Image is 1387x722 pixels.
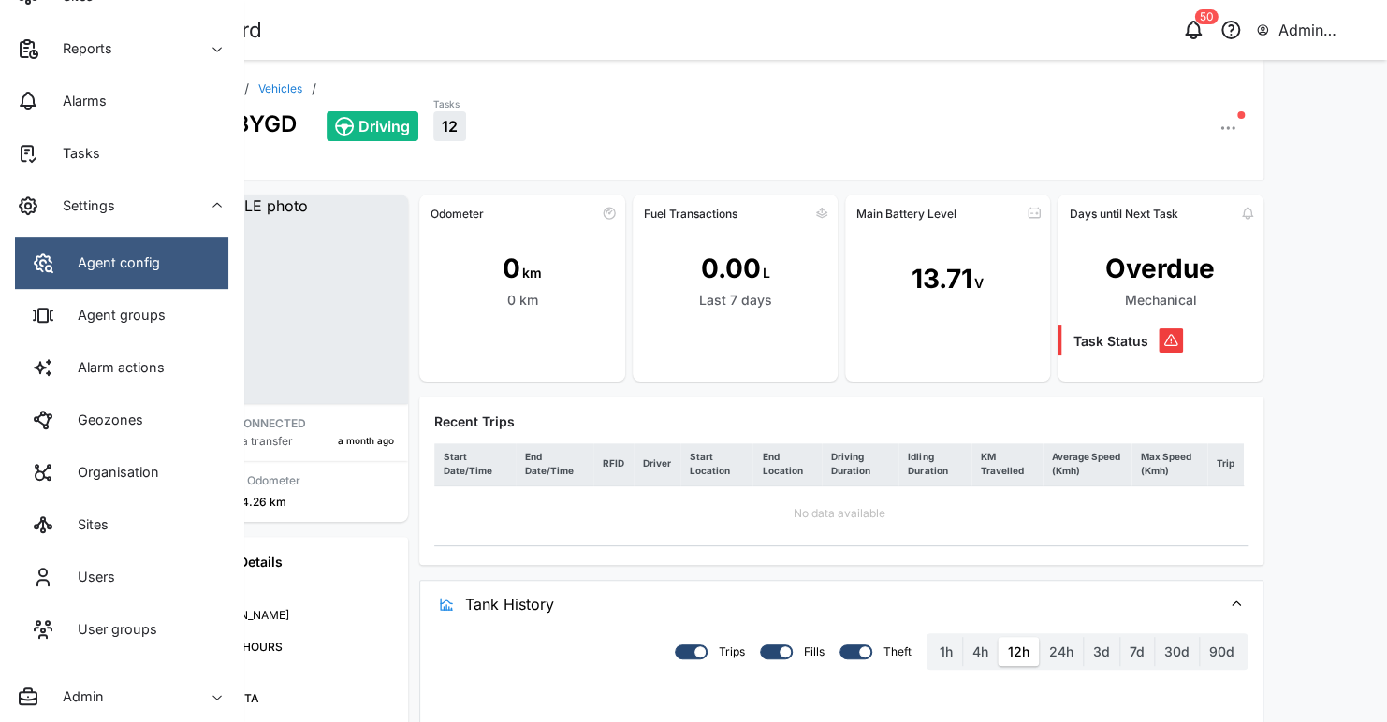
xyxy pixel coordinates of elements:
[794,505,885,523] div: No data available
[1255,17,1372,43] button: Admin Zaerald Lungos
[216,415,306,433] div: DISCONNECTED
[199,433,293,451] div: Last data transfer
[872,644,912,659] label: Theft
[1058,331,1263,352] a: Task Status
[49,38,112,59] div: Reports
[64,253,160,273] div: Agent config
[762,263,769,283] div: L
[634,443,680,486] th: Driver
[516,443,593,486] th: End Date/Time
[312,82,316,95] div: /
[64,410,143,430] div: Geozones
[1040,637,1083,667] label: 24h
[974,273,984,294] div: V
[64,619,157,640] div: User groups
[898,443,971,486] th: Idling Duration
[1195,9,1219,24] div: 50
[420,581,1263,628] button: Tank History
[244,82,249,95] div: /
[183,195,408,404] img: VEHICLE photo
[49,143,100,164] div: Tasks
[1131,443,1207,486] th: Max Speed (Kmh)
[206,95,297,141] div: 058YGD
[1069,207,1177,221] div: Days until Next Task
[1105,249,1215,289] div: Overdue
[680,443,753,486] th: Start Location
[218,472,300,490] div: Total Odometer
[1084,637,1119,667] label: 3d
[49,195,115,216] div: Settings
[49,686,104,707] div: Admin
[358,118,410,135] span: Driving
[198,587,393,605] div: DRIVER
[64,514,109,535] div: Sites
[593,443,634,486] th: RFID
[198,607,393,625] div: [PERSON_NAME]
[434,412,1248,432] div: Recent Trips
[338,434,394,449] div: a month ago
[1155,637,1199,667] label: 30d
[1278,19,1371,42] div: Admin Zaerald Lungos
[971,443,1043,486] th: KM Travelled
[198,690,393,708] div: TESTMETA
[522,263,542,283] div: km
[963,637,998,667] label: 4h
[752,443,822,486] th: End Location
[856,207,956,221] div: Main Battery Level
[1125,290,1197,310] div: Mechanical
[912,259,972,299] div: 13.71
[465,581,1206,628] span: Tank History
[258,83,302,94] a: Vehicles
[49,91,107,111] div: Alarms
[1043,443,1131,486] th: Average Speed (Kmh)
[64,462,159,483] div: Organisation
[1120,637,1154,667] label: 7d
[15,551,228,603] a: Users
[1200,637,1244,667] label: 90d
[15,603,228,656] a: User groups
[433,97,466,142] a: Tasks12
[64,567,115,587] div: Users
[15,446,228,498] a: Organisation
[431,207,484,221] div: Odometer
[442,118,458,135] span: 12
[930,637,962,667] label: 1h
[644,207,737,221] div: Fuel Transactions
[822,443,898,486] th: Driving Duration
[999,637,1039,667] label: 12h
[700,249,760,289] div: 0.00
[433,97,466,112] div: Tasks
[15,237,228,289] a: Agent config
[708,644,745,659] label: Trips
[198,639,393,657] div: ENGINE HOURS
[220,494,286,512] div: 2,134.26 km
[698,290,771,310] div: Last 7 days
[1207,443,1244,486] th: Trip
[503,249,520,289] div: 0
[793,644,825,659] label: Fills
[198,658,393,676] div: 45.53 hr
[198,552,393,572] div: Asset Details
[434,443,516,486] th: Start Date/Time
[15,341,228,394] a: Alarm actions
[64,305,166,325] div: Agent groups
[15,289,228,341] a: Agent groups
[64,357,165,378] div: Alarm actions
[15,394,228,446] a: Geozones
[506,290,537,310] div: 0 km
[15,498,228,551] a: Sites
